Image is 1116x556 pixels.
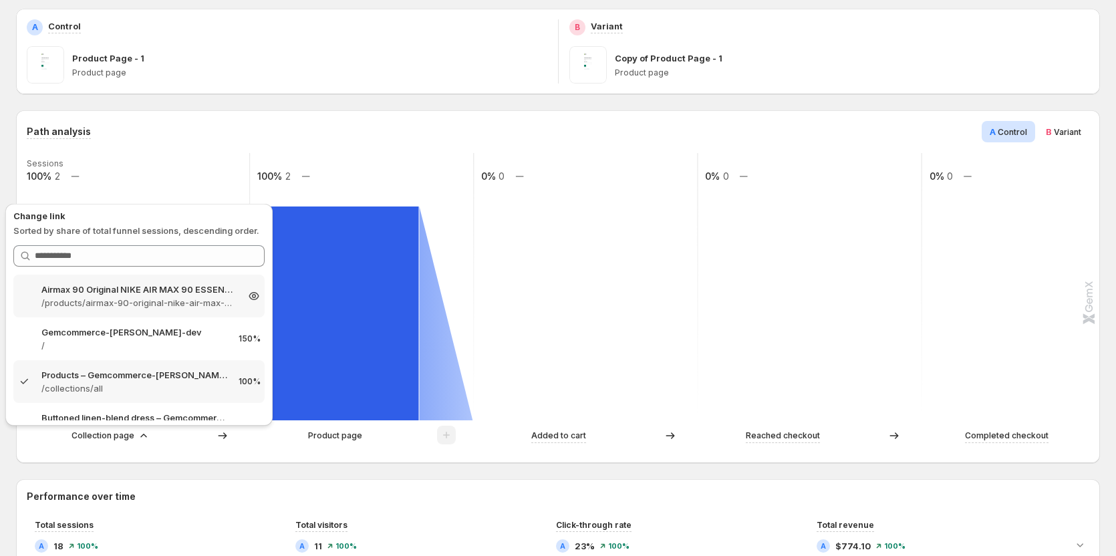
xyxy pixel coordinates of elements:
[239,419,261,430] p: 100%
[239,376,261,387] p: 100%
[27,170,51,182] text: 100%
[35,520,94,530] span: Total sessions
[41,325,228,339] p: Gemcommerce-[PERSON_NAME]-dev
[39,542,44,550] h2: A
[1046,126,1052,137] span: B
[591,19,623,33] p: Variant
[556,520,632,530] span: Click-through rate
[930,170,944,182] text: 0%
[72,429,134,442] p: Collection page
[746,429,820,442] p: Reached checkout
[531,429,586,442] p: Added to cart
[77,542,98,550] span: 100%
[308,429,362,442] p: Product page
[55,170,60,182] text: 2
[299,542,305,550] h2: A
[1054,127,1081,137] span: Variant
[72,67,547,78] p: Product page
[13,209,265,223] p: Change link
[285,170,291,182] text: 2
[13,224,265,237] p: Sorted by share of total funnel sessions, descending order.
[499,170,505,182] text: 0
[615,67,1090,78] p: Product page
[990,126,996,137] span: A
[27,46,64,84] img: Product Page - 1
[32,22,38,33] h2: A
[53,539,63,553] span: 18
[41,283,237,296] p: Airmax 90 Original NIKE AIR MAX 90 ESSENTIAL men's Running Shoes Sport – Gemcommerce-[PERSON_NAME...
[257,170,282,182] text: 100%
[72,51,144,65] p: Product Page - 1
[314,539,322,553] span: 11
[41,411,228,424] p: Buttoned linen-blend dress – Gemcommerce-[PERSON_NAME]-dev
[998,127,1027,137] span: Control
[41,339,228,352] p: /
[615,51,722,65] p: Copy of Product Page - 1
[27,125,91,138] h3: Path analysis
[723,170,729,182] text: 0
[335,542,357,550] span: 100%
[27,158,63,168] text: Sessions
[1071,535,1089,554] button: Expand chart
[41,382,228,395] p: /collections/all
[41,296,237,309] p: /products/airmax-90-original-nike-air-max-90-essential-mens-running-shoes-sport-outdoor-sneakers-...
[965,429,1049,442] p: Completed checkout
[41,368,228,382] p: Products – Gemcommerce-[PERSON_NAME]-dev
[27,490,1089,503] h2: Performance over time
[569,46,607,84] img: Copy of Product Page - 1
[48,19,81,33] p: Control
[295,520,347,530] span: Total visitors
[575,22,580,33] h2: B
[817,520,874,530] span: Total revenue
[560,542,565,550] h2: A
[239,333,261,344] p: 150%
[481,170,496,182] text: 0%
[705,170,720,182] text: 0%
[947,170,953,182] text: 0
[608,542,630,550] span: 100%
[821,542,826,550] h2: A
[575,539,595,553] span: 23%
[884,542,905,550] span: 100%
[835,539,871,553] span: $774.10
